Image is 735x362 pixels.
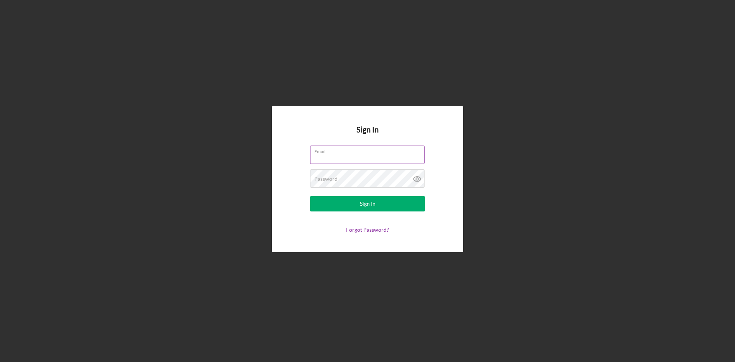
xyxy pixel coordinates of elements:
button: Sign In [310,196,425,211]
a: Forgot Password? [346,226,389,233]
h4: Sign In [356,125,379,146]
label: Password [314,176,338,182]
label: Email [314,146,425,154]
div: Sign In [360,196,376,211]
